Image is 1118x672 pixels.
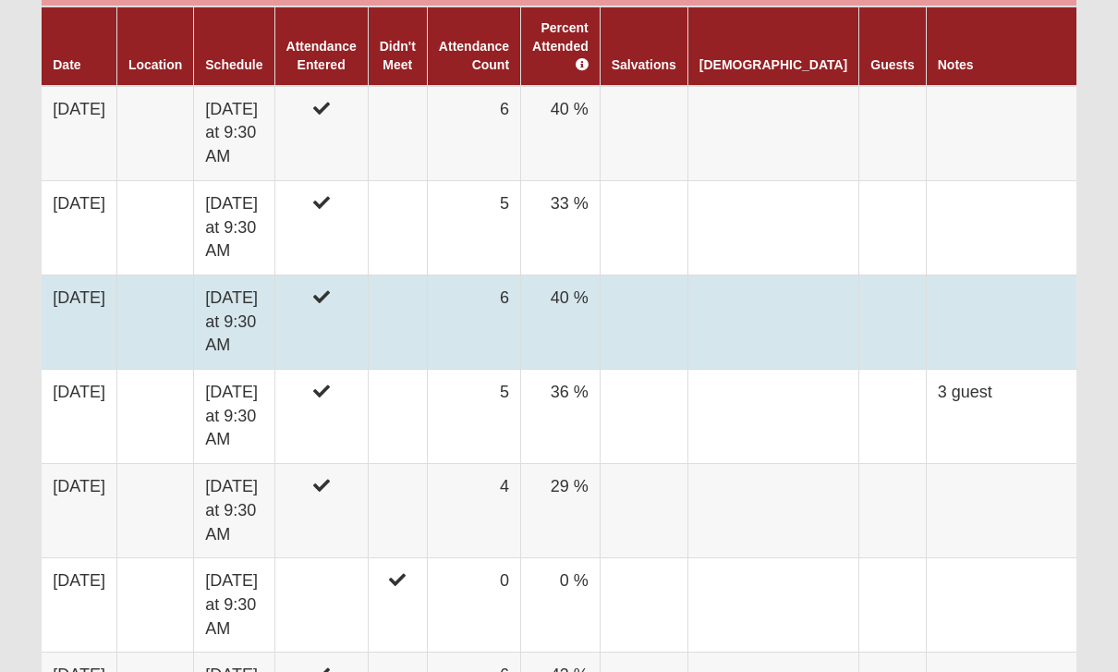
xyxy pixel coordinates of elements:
td: 0 [427,558,520,653]
td: [DATE] [42,558,116,653]
td: 33 % [521,180,601,275]
td: 6 [427,275,520,369]
a: Notes [938,57,974,72]
a: Location [128,57,182,72]
td: [DATE] [42,275,116,369]
td: [DATE] at 9:30 AM [194,86,274,181]
td: 0 % [521,558,601,653]
td: 6 [427,86,520,181]
td: 40 % [521,275,601,369]
th: Guests [859,6,926,86]
a: Attendance Count [439,39,509,72]
td: [DATE] at 9:30 AM [194,370,274,464]
a: Date [53,57,80,72]
td: 36 % [521,370,601,464]
td: [DATE] [42,464,116,558]
td: [DATE] [42,86,116,181]
td: 40 % [521,86,601,181]
td: 5 [427,180,520,275]
td: 5 [427,370,520,464]
a: Attendance Entered [286,39,357,72]
th: [DEMOGRAPHIC_DATA] [687,6,858,86]
td: 4 [427,464,520,558]
a: Schedule [205,57,262,72]
th: Salvations [600,6,687,86]
a: Didn't Meet [380,39,416,72]
td: [DATE] at 9:30 AM [194,275,274,369]
td: 3 guest [926,370,1097,464]
td: [DATE] [42,370,116,464]
a: Percent Attended [532,20,589,72]
td: [DATE] at 9:30 AM [194,180,274,275]
td: 29 % [521,464,601,558]
td: [DATE] [42,180,116,275]
td: [DATE] at 9:30 AM [194,558,274,653]
td: [DATE] at 9:30 AM [194,464,274,558]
